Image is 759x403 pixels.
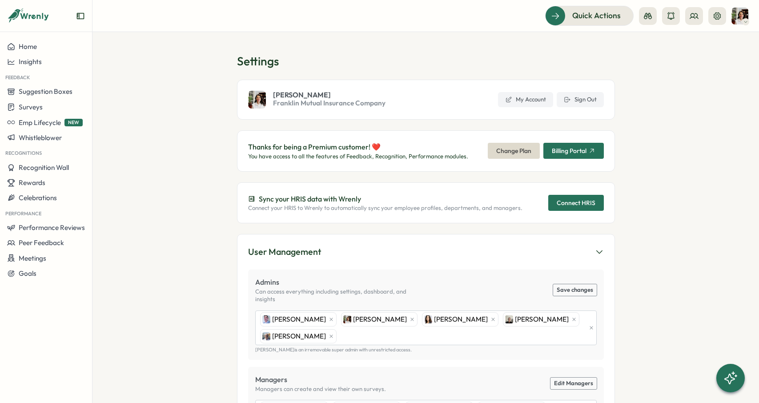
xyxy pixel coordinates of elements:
img: Ashley Ciampaglio [248,91,266,109]
p: Can access everything including settings, dashboard, and insights [255,288,426,303]
span: Suggestion Boxes [19,87,72,96]
p: Thanks for being a Premium customer! ❤️ [248,141,468,153]
span: Home [19,42,37,51]
span: Franklin Mutual Insurance Company [273,98,386,108]
a: Edit Managers [550,378,597,389]
button: Billing Portal [543,143,604,159]
a: My Account [498,92,553,107]
span: Quick Actions [572,10,621,21]
img: Leigh Rose [505,315,513,323]
span: Surveys [19,103,43,111]
span: [PERSON_NAME] [434,314,488,324]
span: Emp Lifecycle [19,118,61,127]
span: Insights [19,57,42,66]
img: Ashley Ciampaglio [343,315,351,323]
span: Whistleblower [19,133,62,142]
img: Steve Romanow [262,315,270,323]
button: Sign Out [557,92,604,107]
img: Ashley Ciampaglio [731,8,748,24]
p: Admins [255,277,426,288]
button: Save changes [553,284,597,296]
span: [PERSON_NAME] [272,331,326,341]
img: Sarah Shave [424,315,432,323]
button: Expand sidebar [76,12,85,20]
span: Peer Feedback [19,238,64,247]
span: Change Plan [496,143,531,158]
img: David Colbey [262,332,270,340]
span: NEW [64,119,83,126]
p: Connect your HRIS to Wrenly to automatically sync your employee profiles, departments, and managers. [248,204,522,212]
span: [PERSON_NAME] [273,91,386,98]
button: Change Plan [488,143,540,159]
span: Rewards [19,178,45,187]
span: Sign Out [574,96,597,104]
p: Managers can create and view their own surveys. [255,385,386,393]
span: [PERSON_NAME] [272,314,326,324]
span: Billing Portal [552,148,586,154]
div: User Management [248,245,321,259]
button: Quick Actions [545,6,634,25]
span: [PERSON_NAME] [515,314,569,324]
button: Connect HRIS [548,195,604,211]
span: Celebrations [19,193,57,202]
div: Connect HRIS [557,200,595,206]
span: [PERSON_NAME] [353,314,407,324]
span: Performance Reviews [19,223,85,232]
span: Meetings [19,254,46,262]
span: Goals [19,269,36,278]
p: [PERSON_NAME] is an irremovable super admin with unrestricted access. [255,347,597,353]
p: Managers [255,374,386,385]
p: You have access to all the features of Feedback, Recognition, Performance modules. [248,153,468,161]
span: Recognition Wall [19,163,69,172]
h1: Settings [237,53,615,69]
p: Sync your HRIS data with Wrenly [259,193,361,205]
span: My Account [516,96,546,104]
button: User Management [248,245,604,259]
